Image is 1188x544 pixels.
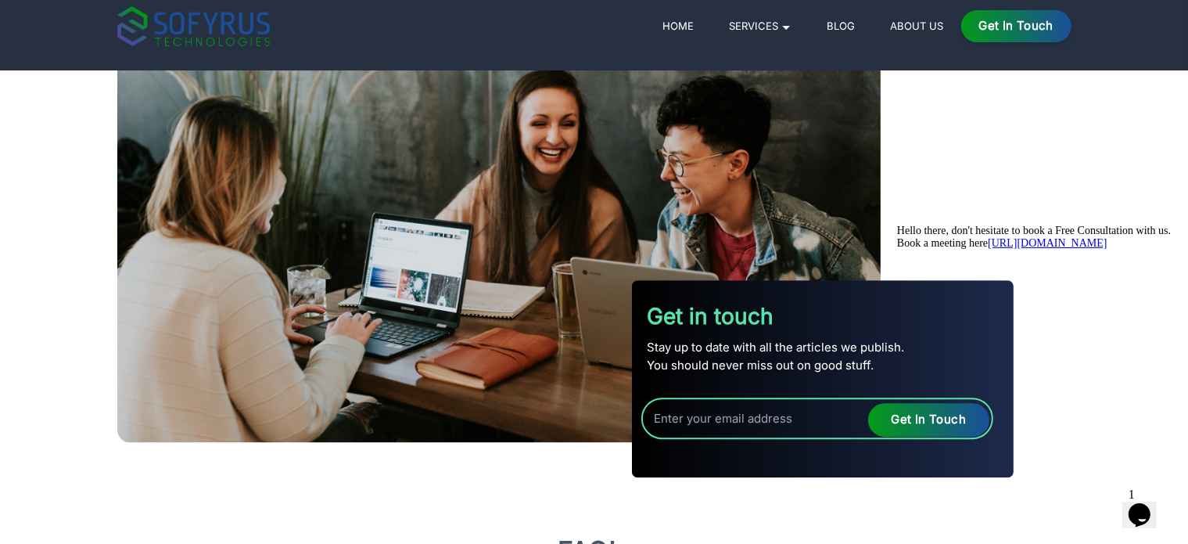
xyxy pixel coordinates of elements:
[641,339,932,374] p: Stay up to date with all the articles we publish. You should never miss out on good stuff.
[657,16,700,35] a: Home
[821,16,861,35] a: Blog
[885,16,949,35] a: About Us
[6,6,280,31] span: Hello there, don't hesitate to book a Free Consultation with us. Book a meeting here
[117,6,270,46] img: sofyrus
[961,10,1071,42] a: Get in Touch
[97,19,216,31] a: [URL][DOMAIN_NAME]
[723,16,798,35] a: Services 🞃
[891,218,1172,474] iframe: chat widget
[868,403,990,437] div: Get in touch
[641,290,1006,331] h2: Get in touch
[1122,481,1172,528] iframe: chat widget
[6,6,288,31] div: Hello there, don't hesitate to book a Free Consultation with us.Book a meeting here[URL][DOMAIN_N...
[641,398,994,439] input: Enter your email address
